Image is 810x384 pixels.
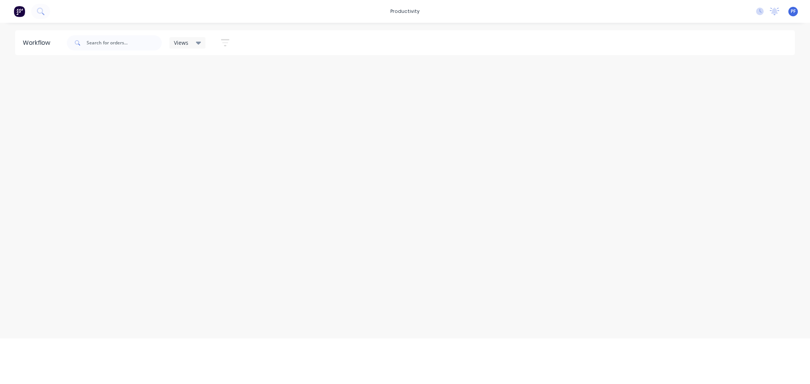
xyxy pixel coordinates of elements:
span: PF [791,8,796,15]
div: productivity [387,6,423,17]
input: Search for orders... [87,35,162,50]
div: Workflow [23,38,54,47]
img: Factory [14,6,25,17]
span: Views [174,39,188,47]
